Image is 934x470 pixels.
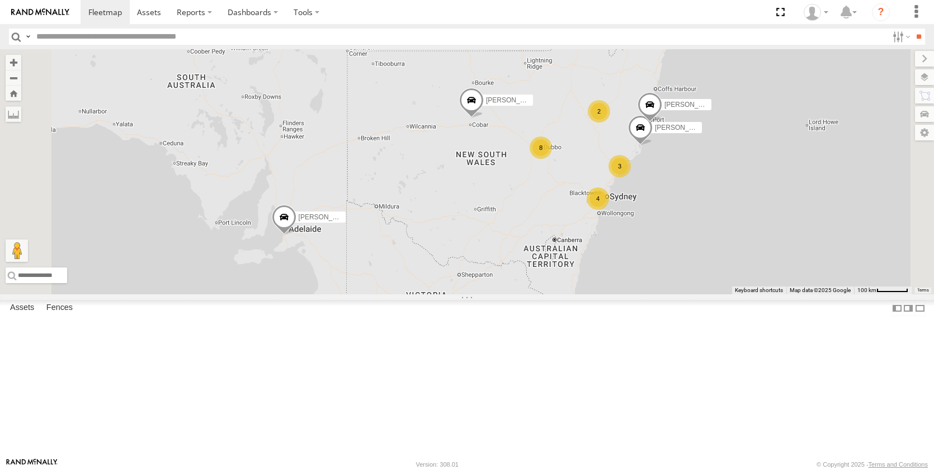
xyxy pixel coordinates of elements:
span: [PERSON_NAME] - NEW ute [299,213,386,221]
span: 100 km [857,287,876,293]
label: Search Query [23,29,32,45]
label: Hide Summary Table [914,300,926,316]
label: Search Filter Options [888,29,912,45]
div: Jake Allan [800,4,832,21]
label: Dock Summary Table to the Left [891,300,903,316]
div: 8 [530,137,552,159]
button: Keyboard shortcuts [735,286,783,294]
label: Dock Summary Table to the Right [903,300,914,316]
label: Map Settings [915,125,934,140]
div: Version: 308.01 [416,461,459,468]
label: Measure [6,106,21,122]
button: Zoom in [6,55,21,70]
button: Drag Pegman onto the map to open Street View [6,239,28,262]
span: [PERSON_NAME] [486,96,541,104]
label: Assets [4,300,40,316]
span: [PERSON_NAME] [664,101,720,109]
button: Map scale: 100 km per 53 pixels [854,286,912,294]
a: Terms (opens in new tab) [917,288,929,293]
img: rand-logo.svg [11,8,69,16]
div: © Copyright 2025 - [817,461,928,468]
button: Zoom Home [6,86,21,101]
span: [PERSON_NAME] [655,124,710,131]
div: 4 [587,187,609,210]
a: Terms and Conditions [869,461,928,468]
div: 2 [588,100,610,123]
label: Fences [41,300,78,316]
button: Zoom out [6,70,21,86]
i: ? [872,3,890,21]
a: Visit our Website [6,459,58,470]
span: Map data ©2025 Google [790,287,851,293]
div: 3 [608,155,631,177]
